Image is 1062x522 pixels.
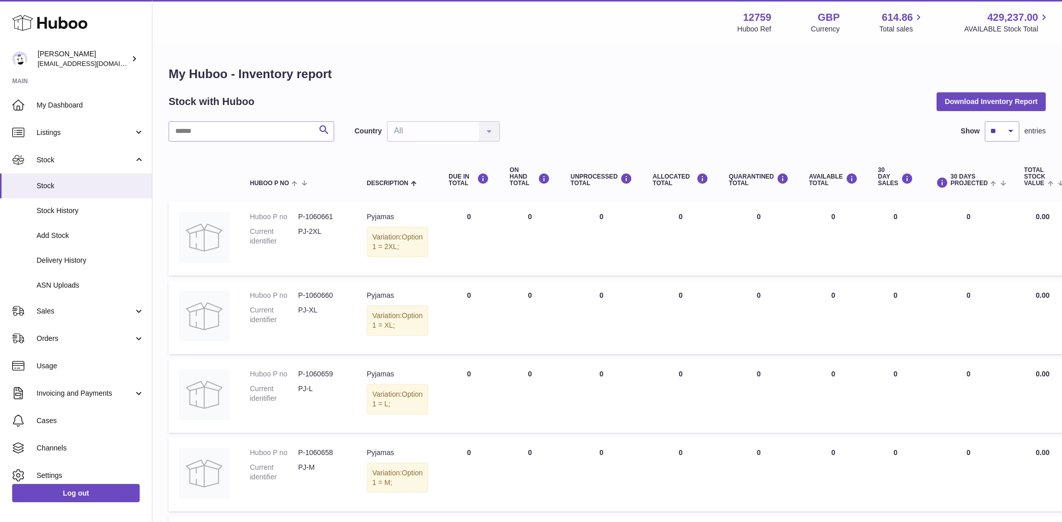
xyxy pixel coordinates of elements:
[499,359,560,433] td: 0
[499,281,560,354] td: 0
[1036,448,1049,457] span: 0.00
[250,448,298,458] dt: Huboo P no
[757,370,761,378] span: 0
[367,212,428,222] div: Pyjamas
[37,306,134,316] span: Sales
[12,51,27,66] img: sofiapanwar@unndr.com
[169,66,1046,82] h1: My Huboo - Inventory report
[37,361,144,371] span: Usage
[642,202,719,275] td: 0
[799,438,868,511] td: 0
[757,448,761,457] span: 0
[298,291,346,300] dd: P-1060660
[367,180,408,187] span: Description
[37,256,144,265] span: Delivery History
[737,24,771,34] div: Huboo Ref
[37,206,144,216] span: Stock History
[298,305,346,325] dd: PJ-XL
[560,438,642,511] td: 0
[372,469,423,486] span: Option 1 = M;
[372,390,423,408] span: Option 1 = L;
[37,281,144,290] span: ASN Uploads
[560,281,642,354] td: 0
[1036,291,1049,299] span: 0.00
[1024,167,1045,187] span: Total stock value
[509,167,550,187] div: ON HAND Total
[38,49,129,68] div: [PERSON_NAME]
[37,416,144,426] span: Cases
[37,443,144,453] span: Channels
[12,484,140,502] a: Log out
[448,173,489,187] div: DUE IN TOTAL
[961,126,980,136] label: Show
[964,11,1050,34] a: 429,237.00 AVAILABLE Stock Total
[499,438,560,511] td: 0
[367,384,428,414] div: Variation:
[250,291,298,300] dt: Huboo P no
[1024,126,1046,136] span: entries
[298,212,346,222] dd: P-1060661
[757,291,761,299] span: 0
[250,180,289,187] span: Huboo P no
[37,389,134,398] span: Invoicing and Payments
[367,369,428,379] div: Pyjamas
[499,202,560,275] td: 0
[951,173,988,187] span: 30 DAYS PROJECTED
[372,311,423,329] span: Option 1 = XL;
[298,384,346,403] dd: PJ-L
[37,100,144,110] span: My Dashboard
[878,167,913,187] div: 30 DAY SALES
[743,11,771,24] strong: 12759
[298,448,346,458] dd: P-1060658
[37,471,144,480] span: Settings
[923,281,1014,354] td: 0
[818,11,840,24] strong: GBP
[868,281,923,354] td: 0
[642,359,719,433] td: 0
[937,92,1046,111] button: Download Inventory Report
[250,369,298,379] dt: Huboo P no
[367,448,428,458] div: Pyjamas
[250,212,298,222] dt: Huboo P no
[882,11,913,24] span: 614.86
[653,173,709,187] div: ALLOCATED Total
[799,202,868,275] td: 0
[560,359,642,433] td: 0
[179,448,230,499] img: product image
[642,438,719,511] td: 0
[809,173,858,187] div: AVAILABLE Total
[298,227,346,246] dd: PJ-2XL
[37,334,134,343] span: Orders
[438,281,499,354] td: 0
[367,227,428,257] div: Variation:
[811,24,840,34] div: Currency
[367,305,428,336] div: Variation:
[250,227,298,246] dt: Current identifier
[298,463,346,482] dd: PJ-M
[298,369,346,379] dd: P-1060659
[879,11,924,34] a: 614.86 Total sales
[1036,370,1049,378] span: 0.00
[367,463,428,493] div: Variation:
[570,173,632,187] div: UNPROCESSED Total
[642,281,719,354] td: 0
[179,212,230,263] img: product image
[372,233,423,251] span: Option 1 = 2XL;
[169,95,254,109] h2: Stock with Huboo
[37,155,134,165] span: Stock
[799,281,868,354] td: 0
[923,438,1014,511] td: 0
[179,369,230,420] img: product image
[964,24,1050,34] span: AVAILABLE Stock Total
[438,359,499,433] td: 0
[560,202,642,275] td: 0
[1036,213,1049,221] span: 0.00
[37,128,134,137] span: Listings
[868,359,923,433] td: 0
[37,231,144,240] span: Add Stock
[355,126,382,136] label: Country
[757,213,761,221] span: 0
[250,463,298,482] dt: Current identifier
[879,24,924,34] span: Total sales
[250,384,298,403] dt: Current identifier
